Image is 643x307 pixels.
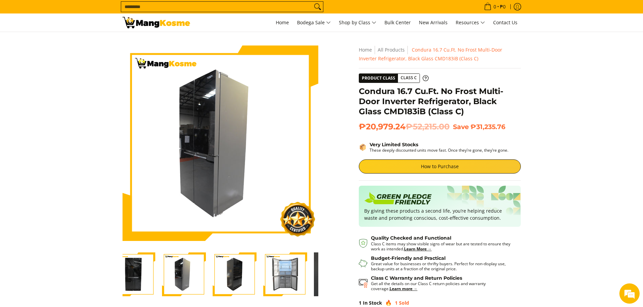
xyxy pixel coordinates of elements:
[359,47,502,62] span: Condura 16.7 Cu.Ft. No Frost Multi-Door Inverter Refrigerator, Black Glass CMD183iB (Class C)
[111,3,127,20] div: Minimize live chat window
[162,252,206,296] img: Condura 16.7 Cu.Ft. No Frost Multi-Door Inverter Refrigerator, Black Glass CMD183iB (Class C)-2
[314,252,358,296] img: Condura 16.7 Cu.Ft. No Frost Multi-Door Inverter Refrigerator, Black Glass CMD183iB (Class C)-5
[371,235,451,241] strong: Quality Checked and Functional
[213,252,257,296] img: Condura 16.7 Cu.Ft. No Frost Multi-Door Inverter Refrigerator, Black Glass CMD183iB (Class C)-3
[3,184,129,208] textarea: Type your message and click 'Submit'
[272,13,292,32] a: Home
[406,122,450,132] del: ₱52,215.00
[371,281,514,291] p: Get all the details on our Class C return policies and warranty coverage.
[359,73,429,83] a: Product Class Class C
[359,45,521,63] nav: Breadcrumbs
[294,13,334,32] a: Bodega Sale
[364,191,432,207] img: Badge sustainability green pledge friendly
[492,4,497,9] span: 0
[378,47,405,53] a: All Products
[35,38,113,47] div: Leave a message
[499,4,507,9] span: ₱0
[359,74,398,83] span: Product Class
[371,275,462,281] strong: Class C Warranty and Return Policies
[381,13,414,32] a: Bulk Center
[482,3,508,10] span: •
[371,241,514,251] p: Class C items may show visible signs of wear but are tested to ensure they work as intended.
[359,86,521,117] h1: Condura 16.7 Cu.Ft. No Frost Multi-Door Inverter Refrigerator, Black Glass CMD183iB (Class C)
[297,19,331,27] span: Bodega Sale
[364,207,515,221] p: By giving these products a second life, you’re helping reduce waste and promoting conscious, cost...
[371,255,446,261] strong: Budget-Friendly and Practical
[14,85,118,153] span: We are offline. Please leave us a message.
[276,19,289,26] span: Home
[493,19,517,26] span: Contact Us
[371,261,514,271] p: Great value for businesses or thrifty buyers. Perfect for non-display use, backup units at a frac...
[312,2,323,12] button: Search
[453,123,469,131] span: Save
[390,286,418,291] a: Learn more →
[336,13,380,32] a: Shop by Class
[197,13,521,32] nav: Main Menu
[384,19,411,26] span: Bulk Center
[395,300,398,306] span: 1
[419,19,448,26] span: New Arrivals
[370,142,418,148] strong: Very Limited Stocks
[363,300,382,306] span: In Stock
[399,300,409,306] span: Sold
[123,45,318,241] img: Condura 16.7 Cu.Ft. No Frost Multi-Door Inverter Refrigerator, Black Glass CMD183iB (Class C)
[123,17,190,28] img: Condura 16.7 Cu.Ft. No Frost Multi-Door Inverter Refrigerator, Black G | Mang Kosme
[404,246,432,252] a: Learn More →
[471,123,505,131] span: ₱31,235.76
[359,47,372,53] a: Home
[263,252,307,296] img: Condura 16.7 Cu.Ft. No Frost Multi-Door Inverter Refrigerator, Black Glass CMD183iB (Class C)-4
[111,252,155,296] img: Condura 16.7 Cu.Ft. No Frost Multi-Door Inverter Refrigerator, Black Glass CMD183iB (Class C)-1
[452,13,488,32] a: Resources
[370,148,508,153] p: These deeply discounted units move fast. Once they’re gone, they’re gone.
[456,19,485,27] span: Resources
[339,19,376,27] span: Shop by Class
[99,208,123,217] em: Submit
[398,74,420,82] span: Class C
[359,122,450,132] span: ₱20,979.24
[490,13,521,32] a: Contact Us
[416,13,451,32] a: New Arrivals
[359,300,361,306] span: 1
[359,159,521,174] a: How to Purchase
